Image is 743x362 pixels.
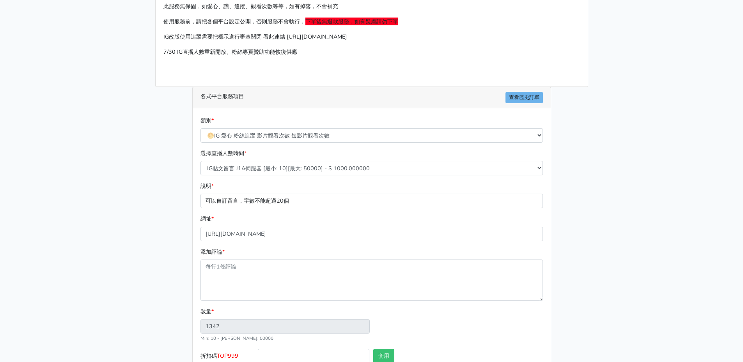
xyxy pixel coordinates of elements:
[305,18,398,25] span: 下單後無退款服務，如有疑慮請勿下單
[505,92,543,103] a: 查看歷史訂單
[200,116,214,125] label: 類別
[200,194,543,208] p: 可以自訂留言，字數不能超過20個
[163,2,580,11] p: 此服務無保固，如愛心、讚、追蹤、觀看次數等等，如有掉落，不會補充
[217,352,238,360] span: TOP999
[200,335,273,341] small: Min: 10 - [PERSON_NAME]: 50000
[200,182,214,191] label: 說明
[163,17,580,26] p: 使用服務前，請把各個平台設定公開，否則服務不會執行，
[200,227,543,241] input: 這邊填入網址
[200,149,246,158] label: 選擇直播人數時間
[200,247,225,256] label: 添加評論
[200,214,214,223] label: 網址
[163,32,580,41] p: IG改版使用追蹤需要把標示進行審查關閉 看此連結 [URL][DOMAIN_NAME]
[200,307,214,316] label: 數量
[163,48,580,57] p: 7/30 IG直播人數重新開放、粉絲專頁贊助功能恢復供應
[193,87,551,108] div: 各式平台服務項目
